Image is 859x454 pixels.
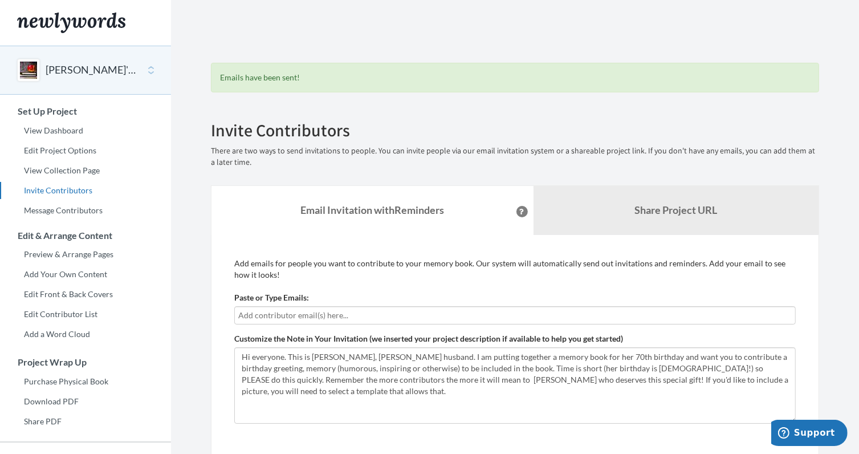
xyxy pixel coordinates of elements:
[211,145,819,168] p: There are two ways to send invitations to people. You can invite people via our email invitation ...
[1,106,171,116] h3: Set Up Project
[234,292,309,303] label: Paste or Type Emails:
[211,63,819,92] div: Emails have been sent!
[300,204,444,216] strong: Email Invitation with Reminders
[234,333,623,344] label: Customize the Note in Your Invitation (we inserted your project description if available to help ...
[234,347,796,424] textarea: Hi everyone. This is [PERSON_NAME], [PERSON_NAME] husband. I am putting together a memory book fo...
[634,204,717,216] b: Share Project URL
[17,13,125,33] img: Newlywords logo
[771,420,848,448] iframe: Opens a widget where you can chat to one of our agents
[1,357,171,367] h3: Project Wrap Up
[46,63,138,78] button: [PERSON_NAME]'s 70th Birthday
[234,258,796,281] p: Add emails for people you want to contribute to your memory book. Our system will automatically s...
[238,309,792,322] input: Add contributor email(s) here...
[211,121,819,140] h2: Invite Contributors
[1,230,171,241] h3: Edit & Arrange Content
